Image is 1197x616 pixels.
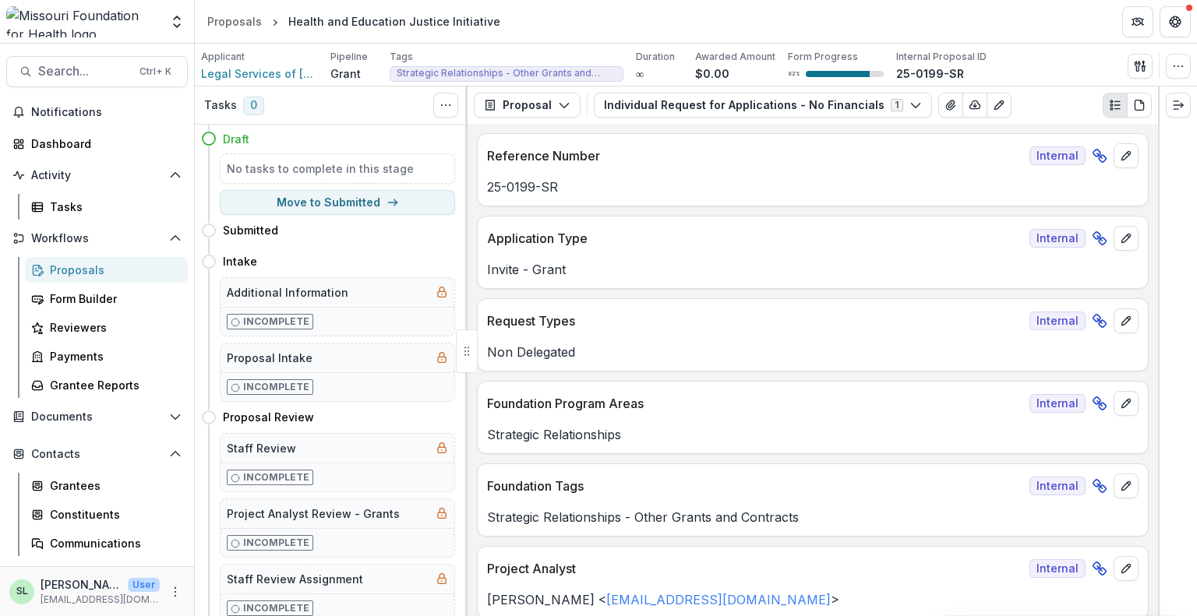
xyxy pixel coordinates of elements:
[487,394,1023,413] p: Foundation Program Areas
[1103,93,1128,118] button: Plaintext view
[16,586,28,597] div: Sada Lindsey
[1029,477,1086,495] span: Internal
[31,136,175,152] div: Dashboard
[50,377,175,393] div: Grantee Reports
[50,290,175,307] div: Form Builder
[1114,473,1139,498] button: edit
[636,65,644,82] p: ∞
[25,286,188,312] a: Form Builder
[223,253,257,269] h4: Intake
[695,50,775,64] p: Awarded Amount
[606,592,831,607] a: [EMAIL_ADDRESS][DOMAIN_NAME]
[1029,312,1086,330] span: Internal
[25,372,188,398] a: Grantee Reports
[25,315,188,340] a: Reviewers
[243,536,309,550] p: Incomplete
[1160,6,1191,37] button: Get Help
[1029,229,1086,248] span: Internal
[1029,559,1086,578] span: Internal
[38,64,130,79] span: Search...
[1029,394,1086,413] span: Internal
[223,409,314,425] h4: Proposal Review
[6,562,188,587] button: Open Data & Reporting
[166,583,185,601] button: More
[227,284,348,301] h5: Additional Information
[487,425,1139,444] p: Strategic Relationships
[1122,6,1153,37] button: Partners
[6,442,188,466] button: Open Contacts
[50,319,175,336] div: Reviewers
[243,380,309,394] p: Incomplete
[166,6,188,37] button: Open entity switcher
[31,169,163,182] span: Activity
[938,93,963,118] button: View Attached Files
[201,65,318,82] a: Legal Services of [GEOGRAPHIC_DATA][US_STATE], Inc.
[636,50,675,64] p: Duration
[487,477,1023,495] p: Foundation Tags
[487,178,1139,196] p: 25-0199-SR
[695,65,729,82] p: $0.00
[41,593,160,607] p: [EMAIL_ADDRESS][DOMAIN_NAME]
[6,163,188,188] button: Open Activity
[487,559,1023,578] p: Project Analyst
[330,50,368,64] p: Pipeline
[487,312,1023,330] p: Request Types
[204,99,237,112] h3: Tasks
[1029,146,1086,165] span: Internal
[227,160,448,177] h5: No tasks to complete in this stage
[243,601,309,615] p: Incomplete
[987,93,1012,118] button: Edit as form
[896,50,987,64] p: Internal Proposal ID
[25,194,188,220] a: Tasks
[1166,93,1191,118] button: Expand right
[243,470,309,484] p: Incomplete
[1114,143,1139,168] button: edit
[227,571,363,587] h5: Staff Review Assignment
[1114,226,1139,251] button: edit
[50,506,175,523] div: Constituents
[31,232,163,245] span: Workflows
[50,348,175,364] div: Payments
[31,410,163,424] span: Documents
[227,505,400,522] h5: Project Analyst Review - Grants
[390,50,413,64] p: Tags
[201,10,507,33] nav: breadcrumb
[397,68,616,79] span: Strategic Relationships - Other Grants and Contracts
[1114,391,1139,416] button: edit
[207,13,262,30] div: Proposals
[243,315,309,329] p: Incomplete
[487,146,1023,165] p: Reference Number
[227,350,312,366] h5: Proposal Intake
[788,69,800,79] p: 82 %
[50,262,175,278] div: Proposals
[330,65,361,82] p: Grant
[6,6,160,37] img: Missouri Foundation for Health logo
[50,199,175,215] div: Tasks
[25,473,188,498] a: Grantees
[201,10,268,33] a: Proposals
[6,56,188,87] button: Search...
[25,257,188,283] a: Proposals
[6,131,188,157] a: Dashboard
[474,93,581,118] button: Proposal
[243,97,264,115] span: 0
[1114,308,1139,333] button: edit
[487,229,1023,248] p: Application Type
[128,578,160,592] p: User
[25,530,188,556] a: Communications
[896,65,964,82] p: 25-0199-SR
[227,440,296,456] h5: Staff Review
[136,63,175,80] div: Ctrl + K
[223,222,278,238] h4: Submitted
[594,93,932,118] button: Individual Request for Applications - No Financials1
[50,535,175,551] div: Communications
[6,404,188,429] button: Open Documents
[487,508,1139,526] p: Strategic Relationships - Other Grants and Contracts
[487,343,1139,361] p: Non Delegated
[31,106,182,119] span: Notifications
[288,13,500,30] div: Health and Education Justice Initiative
[788,50,858,64] p: Form Progress
[220,190,455,215] button: Move to Submitted
[487,260,1139,279] p: Invite - Grant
